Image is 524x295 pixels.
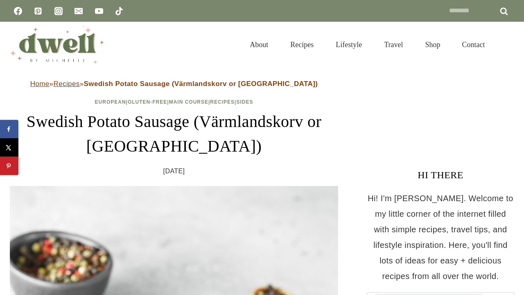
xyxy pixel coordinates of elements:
[279,30,325,59] a: Recipes
[169,99,208,105] a: Main Course
[210,99,235,105] a: Recipes
[239,30,279,59] a: About
[367,191,514,284] p: Hi! I'm [PERSON_NAME]. Welcome to my little corner of the internet filled with simple recipes, tr...
[163,165,185,177] time: [DATE]
[30,3,46,19] a: Pinterest
[451,30,496,59] a: Contact
[414,30,451,59] a: Shop
[111,3,127,19] a: TikTok
[128,99,167,105] a: Gluten-Free
[95,99,253,105] span: | | | |
[10,3,26,19] a: Facebook
[70,3,87,19] a: Email
[236,99,253,105] a: Sides
[84,80,318,88] strong: Swedish Potato Sausage (Värmlandskorv or [GEOGRAPHIC_DATA])
[500,38,514,52] button: View Search Form
[367,168,514,182] h3: HI THERE
[91,3,107,19] a: YouTube
[10,26,104,64] img: DWELL by michelle
[239,30,496,59] nav: Primary Navigation
[373,30,414,59] a: Travel
[10,109,338,159] h1: Swedish Potato Sausage (Värmlandskorv or [GEOGRAPHIC_DATA])
[30,80,318,88] span: » »
[50,3,67,19] a: Instagram
[95,99,126,105] a: European
[325,30,373,59] a: Lifestyle
[30,80,50,88] a: Home
[53,80,79,88] a: Recipes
